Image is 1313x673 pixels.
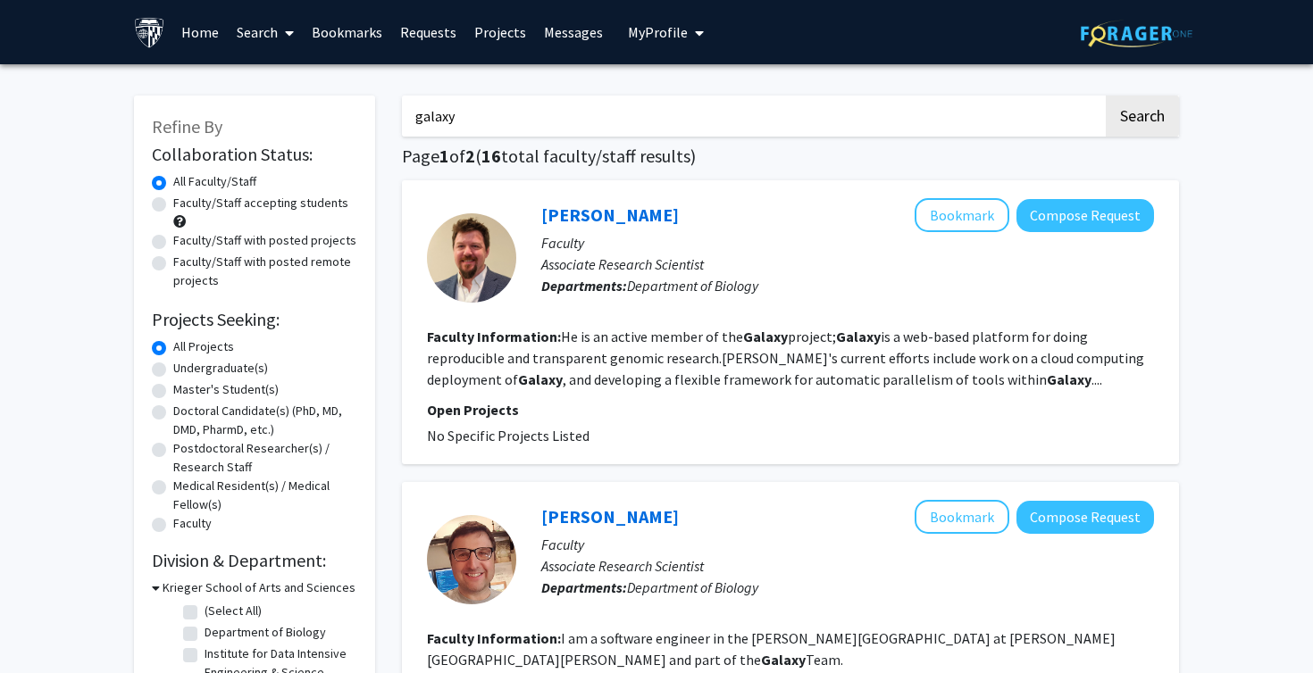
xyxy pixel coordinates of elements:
b: Galaxy [836,328,881,345]
label: (Select All) [205,602,262,620]
label: Undergraduate(s) [173,359,268,378]
a: [PERSON_NAME] [541,505,679,528]
a: Messages [535,1,612,63]
p: Associate Research Scientist [541,555,1154,577]
a: [PERSON_NAME] [541,204,679,226]
b: Galaxy [761,651,806,669]
label: Faculty/Staff with posted remote projects [173,253,357,290]
b: Faculty Information: [427,328,561,345]
b: Departments: [541,578,627,596]
button: Compose Request to John Davis [1016,501,1154,534]
p: Faculty [541,534,1154,555]
span: 1 [439,145,449,167]
label: Medical Resident(s) / Medical Fellow(s) [173,477,357,514]
p: Open Projects [427,399,1154,420]
p: Associate Research Scientist [541,253,1154,275]
a: Requests [391,1,465,63]
a: Home [172,1,228,63]
label: Faculty/Staff with posted projects [173,231,356,250]
button: Add John Davis to Bookmarks [915,500,1009,534]
label: Doctoral Candidate(s) (PhD, MD, DMD, PharmD, etc.) [173,402,357,439]
b: Galaxy [743,328,788,345]
b: Galaxy [518,370,563,388]
label: Department of Biology [205,623,326,642]
h1: Page of ( total faculty/staff results) [402,145,1179,167]
fg-read-more: I am a software engineer in the [PERSON_NAME][GEOGRAPHIC_DATA] at [PERSON_NAME][GEOGRAPHIC_DATA][... [427,629,1116,669]
a: Projects [465,1,535,63]
h2: Division & Department: [152,550,357,571]
label: Master's Student(s) [173,380,279,399]
label: All Faculty/Staff [173,172,256,191]
h2: Projects Seeking: [152,309,357,330]
iframe: Chat [13,593,76,660]
label: All Projects [173,337,234,356]
span: 2 [465,145,475,167]
span: Department of Biology [627,578,758,596]
b: Faculty Information: [427,629,561,647]
p: Faculty [541,232,1154,253]
button: Search [1106,96,1179,137]
span: Refine By [152,115,222,137]
img: ForagerOne Logo [1081,20,1192,47]
label: Faculty/Staff accepting students [173,194,348,212]
fg-read-more: He is an active member of the project; is a web-based platform for doing reproducible and transpa... [427,328,1144,388]
span: 16 [481,145,501,167]
h2: Collaboration Status: [152,144,357,165]
a: Bookmarks [303,1,391,63]
img: Johns Hopkins University Logo [134,17,165,48]
input: Search Keywords [402,96,1103,137]
a: Search [228,1,303,63]
h3: Krieger School of Arts and Sciences [163,578,355,597]
span: My Profile [628,23,688,41]
button: Add Dannon Baker to Bookmarks [915,198,1009,232]
label: Faculty [173,514,212,533]
b: Galaxy [1047,370,1091,388]
b: Departments: [541,277,627,295]
label: Postdoctoral Researcher(s) / Research Staff [173,439,357,477]
span: No Specific Projects Listed [427,427,590,445]
button: Compose Request to Dannon Baker [1016,199,1154,232]
span: Department of Biology [627,277,758,295]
